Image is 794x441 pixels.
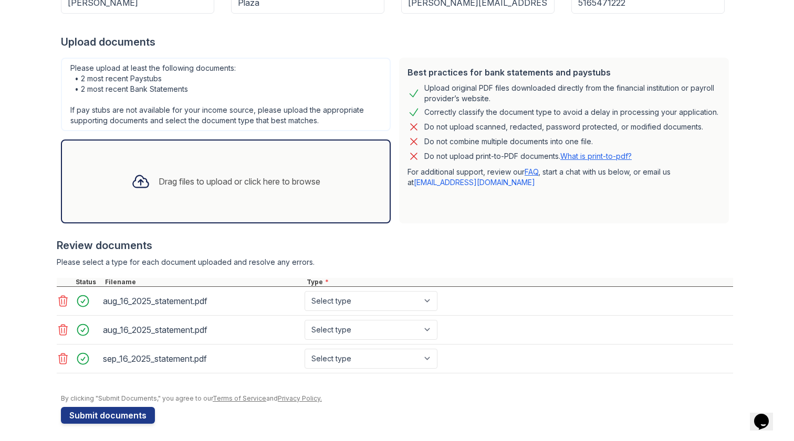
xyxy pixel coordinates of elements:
[560,152,632,160] a: What is print-to-pdf?
[305,278,733,286] div: Type
[57,257,733,267] div: Please select a type for each document uploaded and resolve any errors.
[278,394,322,402] a: Privacy Policy.
[424,121,703,133] div: Do not upload scanned, redacted, password protected, or modified documents.
[103,293,300,309] div: aug_16_2025_statement.pdf
[424,83,720,104] div: Upload original PDF files downloaded directly from the financial institution or payroll provider’...
[424,106,718,119] div: Correctly classify the document type to avoid a delay in processing your application.
[74,278,103,286] div: Status
[103,278,305,286] div: Filename
[424,135,593,148] div: Do not combine multiple documents into one file.
[408,167,720,188] p: For additional support, review our , start a chat with us below, or email us at
[103,321,300,338] div: aug_16_2025_statement.pdf
[424,151,632,162] p: Do not upload print-to-PDF documents.
[57,238,733,253] div: Review documents
[213,394,266,402] a: Terms of Service
[61,58,391,131] div: Please upload at least the following documents: • 2 most recent Paystubs • 2 most recent Bank Sta...
[61,407,155,424] button: Submit documents
[525,167,538,176] a: FAQ
[408,66,720,79] div: Best practices for bank statements and paystubs
[159,175,320,188] div: Drag files to upload or click here to browse
[103,350,300,367] div: sep_16_2025_statement.pdf
[61,35,733,49] div: Upload documents
[61,394,733,403] div: By clicking "Submit Documents," you agree to our and
[414,178,535,187] a: [EMAIL_ADDRESS][DOMAIN_NAME]
[750,399,783,431] iframe: chat widget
